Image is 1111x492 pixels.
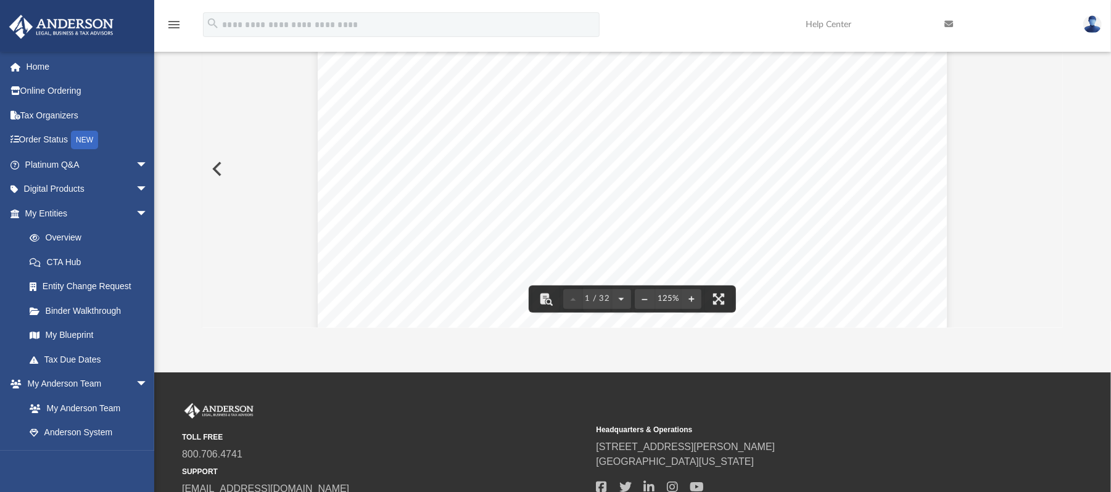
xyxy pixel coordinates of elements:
img: User Pic [1083,15,1102,33]
div: File preview [202,10,1064,328]
span: arrow_drop_down [136,372,160,397]
a: Digital Productsarrow_drop_down [9,177,167,202]
span: BUSINESS [523,107,581,117]
img: Anderson Advisors Platinum Portal [182,403,256,419]
span: 89121 [509,132,545,142]
button: Zoom out [635,285,655,313]
a: My Blueprint [17,323,160,348]
a: My Entitiesarrow_drop_down [9,201,167,226]
img: Anderson Advisors Platinum Portal [6,15,117,39]
span: LLC [640,107,661,117]
a: Overview [17,226,167,250]
small: TOLL FREE [182,432,587,443]
span: DRIVE [494,120,531,129]
span: 1 / 32 [584,295,612,303]
small: SUPPORT [182,466,587,477]
i: search [206,17,220,30]
a: Anderson System [17,420,160,445]
span: 3225 [407,120,436,129]
span: LAS [407,132,429,142]
a: Home [9,54,167,79]
span: arrow_drop_down [136,201,160,226]
a: Entity Change Request [17,274,167,299]
button: Previous File [202,152,229,186]
div: Document Viewer [202,10,1064,328]
a: [STREET_ADDRESS][PERSON_NAME] [596,441,775,452]
span: NV [487,132,502,142]
a: 800.706.4741 [182,449,242,459]
span: arrow_drop_down [136,152,160,178]
div: NEW [71,131,98,149]
span: COPY [689,188,862,388]
a: My Anderson Teamarrow_drop_down [9,372,160,396]
button: 1 / 32 [584,285,612,313]
span: [PERSON_NAME] [407,107,492,117]
small: Headquarters & Operations [596,424,1001,435]
button: Zoom in [682,285,701,313]
span: VEGAS, [436,132,480,142]
a: CTA Hub [17,250,167,274]
a: Tax Organizers [9,103,167,128]
i: menu [167,17,181,32]
a: Tax Due Dates [17,347,167,372]
a: My Anderson Team [17,396,154,420]
a: Binder Walkthrough [17,298,167,323]
a: Order StatusNEW [9,128,167,153]
a: Platinum Q&Aarrow_drop_down [9,152,167,177]
span: arrow_drop_down [136,177,160,202]
button: Toggle findbar [533,285,560,313]
span: [PERSON_NAME] [444,120,527,129]
div: Current zoom level [655,295,682,303]
span: GROUP, [589,107,632,117]
a: Client Referrals [17,445,160,469]
button: Enter fullscreen [705,285,732,313]
a: [GEOGRAPHIC_DATA][US_STATE] [596,456,754,467]
a: menu [167,23,181,32]
span: GLOBAL [473,107,516,117]
a: Online Ordering [9,79,167,104]
button: Next page [611,285,631,313]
